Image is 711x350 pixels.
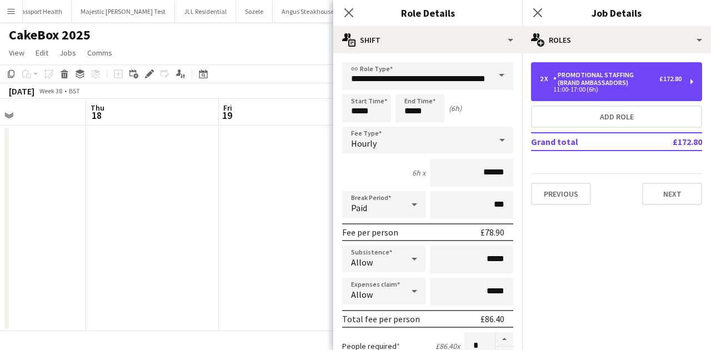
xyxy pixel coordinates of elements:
div: Roles [522,27,711,53]
span: Hourly [351,138,377,149]
a: View [4,46,29,60]
div: Total fee per person [342,313,420,324]
span: Fri [223,103,232,113]
span: Week 38 [37,87,64,95]
button: Next [642,183,702,205]
h1: CakeBox 2025 [9,27,91,43]
span: 18 [89,109,104,122]
h3: Job Details [522,6,711,20]
span: Thu [91,103,104,113]
div: £86.40 [480,313,504,324]
div: 6h x [412,168,425,178]
div: Promotional Staffing (Brand Ambassadors) [553,71,659,87]
div: £172.80 [659,75,682,83]
td: Grand total [531,133,636,151]
div: Shift [333,27,522,53]
a: Edit [31,46,53,60]
div: 2 x [540,75,553,83]
span: View [9,48,24,58]
button: Angus Steakhouse [273,1,343,22]
span: Edit [36,48,48,58]
button: Passport Health [9,1,72,22]
div: 11:00-17:00 (6h) [540,87,682,92]
div: (6h) [449,103,462,113]
a: Comms [83,46,117,60]
span: Jobs [59,48,76,58]
button: Increase [495,332,513,347]
div: £78.90 [480,227,504,238]
button: JLL Residential [175,1,236,22]
span: Comms [87,48,112,58]
h3: Role Details [333,6,522,20]
a: Jobs [55,46,81,60]
span: Allow [351,289,373,300]
button: Majestic [PERSON_NAME] Test [72,1,175,22]
button: Add role [531,106,702,128]
span: Allow [351,257,373,268]
button: Previous [531,183,591,205]
div: Fee per person [342,227,398,238]
div: BST [69,87,80,95]
span: Paid [351,202,367,213]
td: £172.80 [636,133,702,151]
span: 19 [222,109,232,122]
div: [DATE] [9,86,34,97]
button: Sozele [236,1,273,22]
